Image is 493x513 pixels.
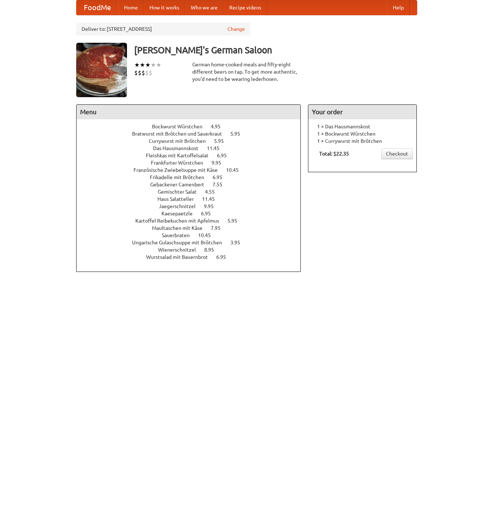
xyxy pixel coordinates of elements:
a: Fleishkas mit Kartoffelsalat 6.95 [146,153,240,158]
span: Currywurst mit Brötchen [149,138,213,144]
span: Ungarische Gulaschsuppe mit Brötchen [132,240,229,245]
span: 7.55 [213,182,230,187]
a: Who we are [185,0,223,15]
a: Maultaschen mit Käse 7.95 [152,225,234,231]
h4: Menu [77,105,301,119]
li: $ [145,69,149,77]
span: Haus Salatteller [157,196,201,202]
a: Französische Zwiebelsuppe mit Käse 10.45 [133,167,252,173]
a: Bratwurst mit Brötchen und Sauerkraut 5.95 [132,131,254,137]
span: 5.95 [230,131,247,137]
span: 10.45 [226,167,246,173]
span: Gemischter Salat [158,189,204,195]
a: Wurstsalad mit Bauernbrot 6.95 [146,254,239,260]
span: 4.95 [211,124,228,129]
span: 6.95 [216,254,233,260]
a: Sauerbraten 10.45 [162,232,224,238]
span: 8.95 [204,247,221,253]
span: Wienerschnitzel [158,247,203,253]
span: 6.95 [201,211,218,216]
li: 1 × Currywurst mit Brötchen [312,137,413,145]
span: 11.45 [207,145,227,151]
span: Französische Zwiebelsuppe mit Käse [133,167,225,173]
a: Kartoffel Reibekuchen mit Apfelmus 5.95 [135,218,251,224]
a: How it works [144,0,185,15]
img: angular.jpg [76,43,127,97]
li: $ [138,69,141,77]
span: 7.95 [211,225,228,231]
li: ★ [156,61,161,69]
li: 1 × Das Hausmannskost [312,123,413,130]
span: 3.95 [230,240,247,245]
a: FoodMe [77,0,118,15]
a: Haus Salatteller 11.45 [157,196,228,202]
li: ★ [134,61,140,69]
a: Gemischter Salat 4.55 [158,189,228,195]
span: 11.45 [202,196,222,202]
span: Bratwurst mit Brötchen und Sauerkraut [132,131,229,137]
a: Frikadelle mit Brötchen 6.95 [150,174,236,180]
b: Total: $22.35 [319,151,349,157]
a: Recipe videos [223,0,267,15]
div: German home-cooked meals and fifty-eight different beers on tap. To get more authentic, you'd nee... [192,61,301,83]
span: Sauerbraten [162,232,197,238]
a: Change [227,25,245,33]
li: ★ [151,61,156,69]
span: Frikadelle mit Brötchen [150,174,211,180]
a: Checkout [381,148,413,159]
span: 9.95 [204,203,221,209]
h3: [PERSON_NAME]'s German Saloon [134,43,417,57]
a: Wienerschnitzel 8.95 [158,247,227,253]
h4: Your order [308,105,416,119]
span: 5.95 [214,138,231,144]
a: Jaegerschnitzel 9.95 [159,203,227,209]
span: Kartoffel Reibekuchen mit Apfelmus [135,218,226,224]
span: 4.55 [205,189,222,195]
a: Ungarische Gulaschsuppe mit Brötchen 3.95 [132,240,254,245]
a: Home [118,0,144,15]
span: Fleishkas mit Kartoffelsalat [146,153,216,158]
li: ★ [145,61,151,69]
span: 6.95 [217,153,234,158]
span: 6.95 [213,174,230,180]
a: Kaesepaetzle 6.95 [161,211,224,216]
span: 10.45 [198,232,218,238]
span: 5.95 [227,218,245,224]
a: Frankfurter Würstchen 9.95 [151,160,235,166]
li: $ [134,69,138,77]
div: Deliver to: [STREET_ADDRESS] [76,22,250,36]
a: Help [387,0,410,15]
li: ★ [140,61,145,69]
span: Gebackener Camenbert [150,182,211,187]
li: $ [149,69,152,77]
span: Frankfurter Würstchen [151,160,210,166]
span: Kaesepaetzle [161,211,200,216]
a: Currywurst mit Brötchen 5.95 [149,138,237,144]
span: Das Hausmannskost [153,145,206,151]
span: Maultaschen mit Käse [152,225,210,231]
a: Bockwurst Würstchen 4.95 [152,124,234,129]
span: 9.95 [211,160,229,166]
a: Gebackener Camenbert 7.55 [150,182,236,187]
span: Jaegerschnitzel [159,203,203,209]
li: $ [141,69,145,77]
span: Wurstsalad mit Bauernbrot [146,254,215,260]
li: 1 × Bockwurst Würstchen [312,130,413,137]
a: Das Hausmannskost 11.45 [153,145,233,151]
span: Bockwurst Würstchen [152,124,210,129]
